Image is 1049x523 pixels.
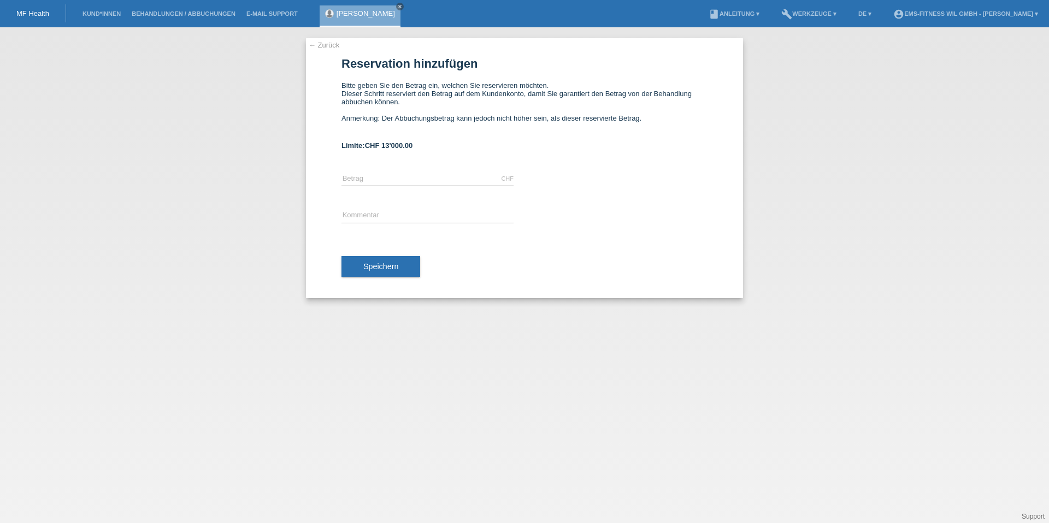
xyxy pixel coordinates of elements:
button: Speichern [341,256,420,277]
a: Support [1022,513,1045,520]
i: close [397,4,403,9]
a: E-Mail Support [241,10,303,17]
i: book [709,9,720,20]
span: CHF 13'000.00 [365,141,413,150]
span: Speichern [363,262,398,271]
a: Kund*innen [77,10,126,17]
a: buildWerkzeuge ▾ [776,10,842,17]
h1: Reservation hinzufügen [341,57,708,70]
a: DE ▾ [853,10,877,17]
div: Bitte geben Sie den Betrag ein, welchen Sie reservieren möchten. Dieser Schritt reserviert den Be... [341,81,708,130]
a: bookAnleitung ▾ [703,10,765,17]
div: CHF [501,175,514,182]
a: ← Zurück [309,41,339,49]
a: MF Health [16,9,49,17]
i: account_circle [893,9,904,20]
a: close [396,3,404,10]
a: Behandlungen / Abbuchungen [126,10,241,17]
i: build [781,9,792,20]
a: account_circleEMS-Fitness Wil GmbH - [PERSON_NAME] ▾ [888,10,1044,17]
a: [PERSON_NAME] [337,9,395,17]
b: Limite: [341,141,412,150]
